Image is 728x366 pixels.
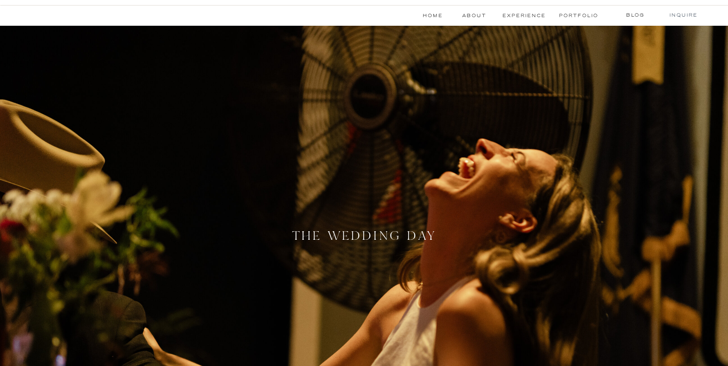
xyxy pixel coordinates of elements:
[291,230,439,245] h2: the wedding day
[615,11,655,19] a: blog
[666,11,701,19] a: Inquire
[559,12,597,20] a: Portfolio
[502,12,546,20] a: experience
[462,12,484,20] a: About
[421,12,444,20] a: Home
